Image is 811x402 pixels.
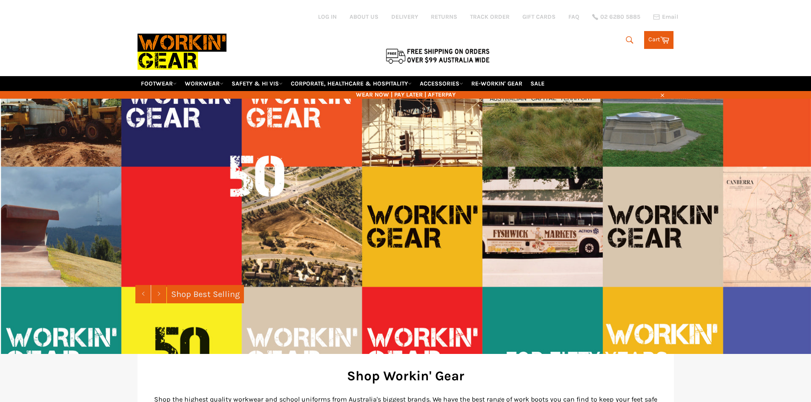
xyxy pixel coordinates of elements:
a: DELIVERY [391,13,418,21]
a: RETURNS [431,13,457,21]
img: Flat $9.95 shipping Australia wide [384,47,491,65]
a: FOOTWEAR [138,76,180,91]
span: Email [662,14,678,20]
a: Shop Best Selling [167,285,244,303]
a: Cart [644,31,673,49]
a: SALE [527,76,548,91]
a: TRACK ORDER [470,13,510,21]
a: ABOUT US [350,13,378,21]
h2: Shop Workin' Gear [150,367,661,385]
a: 02 6280 5885 [592,14,640,20]
span: WEAR NOW | PAY LATER | AFTERPAY [138,91,674,99]
a: WORKWEAR [181,76,227,91]
a: ACCESSORIES [416,76,467,91]
a: RE-WORKIN' GEAR [468,76,526,91]
span: 02 6280 5885 [600,14,640,20]
a: Log in [318,13,337,20]
a: GIFT CARDS [522,13,556,21]
a: CORPORATE, HEALTHCARE & HOSPITALITY [287,76,415,91]
a: FAQ [568,13,579,21]
a: Email [653,14,678,20]
img: Workin Gear leaders in Workwear, Safety Boots, PPE, Uniforms. Australia's No.1 in Workwear [138,28,226,76]
a: SAFETY & HI VIS [228,76,286,91]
